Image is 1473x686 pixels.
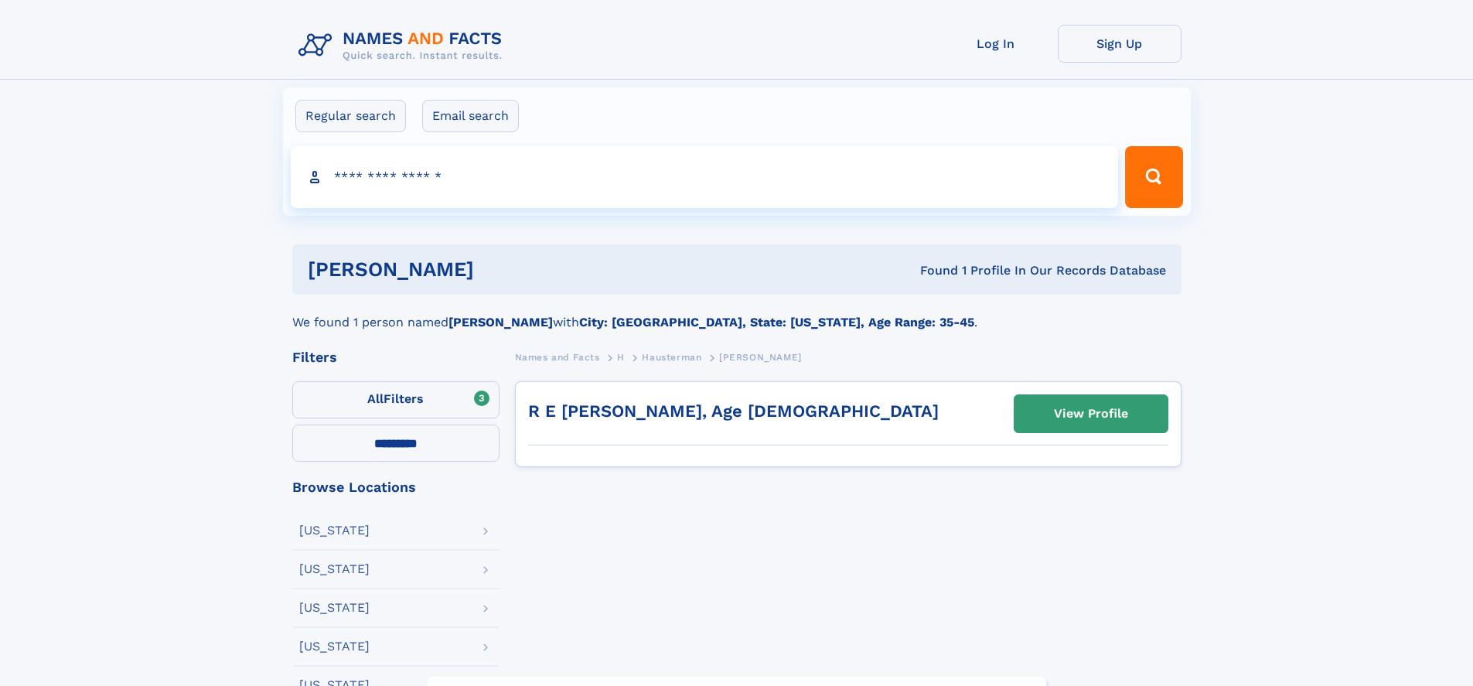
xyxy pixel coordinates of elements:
span: H [617,352,625,363]
span: All [367,391,384,406]
h1: [PERSON_NAME] [308,260,697,279]
div: [US_STATE] [299,524,370,537]
button: Search Button [1125,146,1182,208]
label: Email search [422,100,519,132]
label: Filters [292,381,500,418]
div: View Profile [1054,396,1128,432]
a: Sign Up [1058,25,1181,63]
div: Browse Locations [292,480,500,494]
div: [US_STATE] [299,602,370,614]
a: Hausterman [642,347,701,367]
img: Logo Names and Facts [292,25,515,67]
div: [US_STATE] [299,640,370,653]
div: Filters [292,350,500,364]
span: Hausterman [642,352,701,363]
a: View Profile [1014,395,1168,432]
a: Log In [934,25,1058,63]
div: Found 1 Profile In Our Records Database [697,262,1166,279]
label: Regular search [295,100,406,132]
div: We found 1 person named with . [292,295,1181,332]
b: City: [GEOGRAPHIC_DATA], State: [US_STATE], Age Range: 35-45 [579,315,974,329]
a: H [617,347,625,367]
a: R E [PERSON_NAME], Age [DEMOGRAPHIC_DATA] [528,401,939,421]
b: [PERSON_NAME] [448,315,553,329]
div: [US_STATE] [299,563,370,575]
a: Names and Facts [515,347,600,367]
input: search input [291,146,1119,208]
span: [PERSON_NAME] [719,352,802,363]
